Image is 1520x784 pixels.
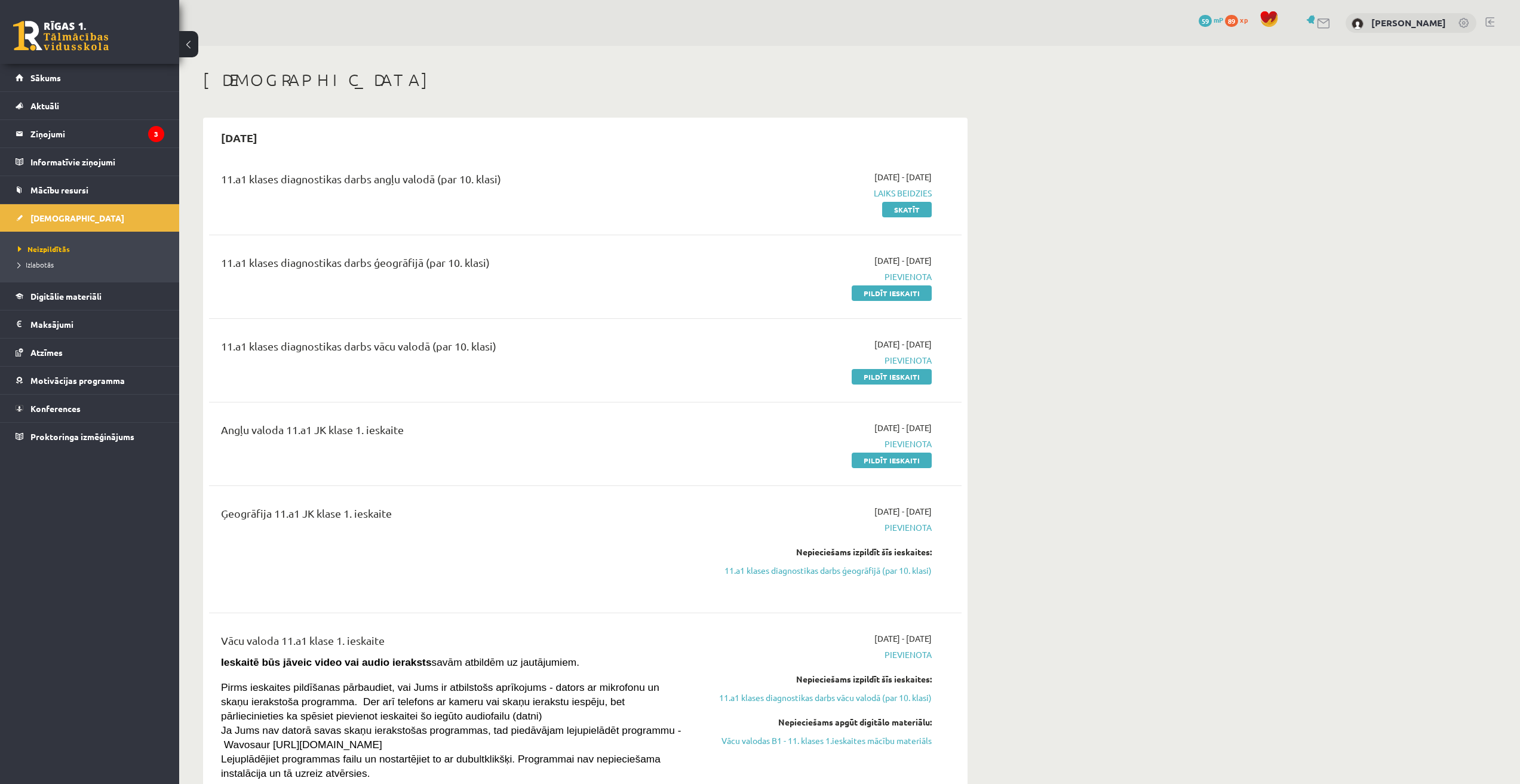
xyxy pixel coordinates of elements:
[18,244,167,254] a: Neizpildītās
[30,72,61,83] span: Sākums
[874,422,932,434] span: [DATE] - [DATE]
[16,310,164,338] a: Maksājumi
[1214,15,1223,24] span: mP
[707,734,932,747] a: Vācu valodas B1 - 11. klases 1.ieskaites mācību materiāls
[30,403,81,414] span: Konferences
[707,270,932,283] span: Pievienota
[221,422,689,444] div: Angļu valoda 11.a1 JK klase 1. ieskaite
[221,171,689,193] div: 11.a1 klases diagnostikas darbs angļu valodā (par 10. klasi)
[221,505,689,527] div: Ģeogrāfija 11.a1 JK klase 1. ieskaite
[1199,15,1223,24] a: 59 mP
[16,282,164,310] a: Digitālie materiāli
[30,431,134,442] span: Proktoringa izmēģinājums
[18,244,70,254] span: Neizpildītās
[16,176,164,204] a: Mācību resursi
[203,70,968,90] h1: [DEMOGRAPHIC_DATA]
[16,120,164,147] a: Ziņojumi3
[1240,15,1248,24] span: xp
[707,438,932,450] span: Pievienota
[16,204,164,232] a: [DEMOGRAPHIC_DATA]
[852,453,932,468] a: Pildīt ieskaiti
[1352,18,1364,30] img: Aleksandrs Krutjko
[707,716,932,728] div: Nepieciešams apgūt digitālo materiālu:
[874,338,932,351] span: [DATE] - [DATE]
[1225,15,1238,27] span: 89
[16,148,164,176] a: Informatīvie ziņojumi
[30,347,63,358] span: Atzīmes
[707,521,932,534] span: Pievienota
[13,21,109,51] a: Rīgas 1. Tālmācības vidusskola
[221,681,659,722] span: Pirms ieskaites pildīšanas pārbaudiet, vai Jums ir atbilstošs aprīkojums - dators ar mikrofonu un...
[30,213,124,223] span: [DEMOGRAPHIC_DATA]
[16,423,164,450] a: Proktoringa izmēģinājums
[1199,15,1212,27] span: 59
[707,648,932,661] span: Pievienota
[707,673,932,685] div: Nepieciešams izpildīt šīs ieskaites:
[18,259,167,270] a: Izlabotās
[707,564,932,577] a: 11.a1 klases diagnostikas darbs ģeogrāfijā (par 10. klasi)
[707,354,932,367] span: Pievienota
[16,64,164,91] a: Sākums
[18,260,54,269] span: Izlabotās
[16,339,164,366] a: Atzīmes
[707,187,932,199] span: Laiks beidzies
[209,124,269,152] h2: [DATE]
[874,505,932,518] span: [DATE] - [DATE]
[30,310,164,338] legend: Maksājumi
[221,656,432,668] strong: Ieskaitē būs jāveic video vai audio ieraksts
[221,338,689,360] div: 11.a1 klases diagnostikas darbs vācu valodā (par 10. klasi)
[16,367,164,394] a: Motivācijas programma
[221,254,689,276] div: 11.a1 klases diagnostikas darbs ģeogrāfijā (par 10. klasi)
[16,92,164,119] a: Aktuāli
[1225,15,1254,24] a: 89 xp
[874,254,932,267] span: [DATE] - [DATE]
[148,126,164,142] i: 3
[707,546,932,558] div: Nepieciešams izpildīt šīs ieskaites:
[852,285,932,301] a: Pildīt ieskaiti
[30,375,125,386] span: Motivācijas programma
[30,100,59,111] span: Aktuāli
[874,171,932,183] span: [DATE] - [DATE]
[874,632,932,645] span: [DATE] - [DATE]
[30,185,88,195] span: Mācību resursi
[852,369,932,385] a: Pildīt ieskaiti
[30,148,164,176] legend: Informatīvie ziņojumi
[30,120,164,147] legend: Ziņojumi
[1371,17,1446,29] a: [PERSON_NAME]
[30,291,102,302] span: Digitālie materiāli
[221,656,579,668] span: savām atbildēm uz jautājumiem.
[221,753,661,779] span: Lejuplādējiet programmas failu un nostartējiet to ar dubultklikšķi. Programmai nav nepieciešama i...
[16,395,164,422] a: Konferences
[707,691,932,704] a: 11.a1 klases diagnostikas darbs vācu valodā (par 10. klasi)
[221,724,681,751] span: Ja Jums nav datorā savas skaņu ierakstošas programmas, tad piedāvājam lejupielādēt programmu - Wa...
[882,202,932,217] a: Skatīt
[221,632,689,654] div: Vācu valoda 11.a1 klase 1. ieskaite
